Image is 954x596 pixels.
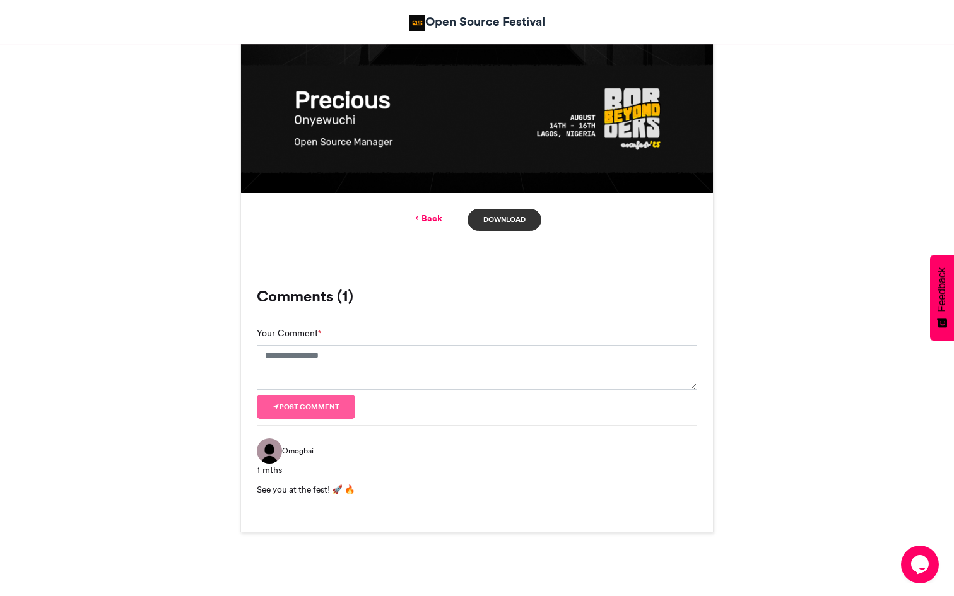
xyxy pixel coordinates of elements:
button: Post comment [257,395,355,419]
span: Omogbai [282,445,314,457]
a: Download [468,209,541,231]
h3: Comments (1) [257,289,697,304]
span: Feedback [936,267,948,312]
a: Open Source Festival [409,13,545,31]
a: Back [413,212,442,225]
iframe: chat widget [901,546,941,583]
button: Feedback - Show survey [930,255,954,341]
img: Open Source Community Africa [409,15,425,31]
div: See you at the fest! 🚀 🔥 [257,483,697,496]
img: Omogbai [257,438,282,464]
label: Your Comment [257,327,321,340]
div: 1 mths [257,464,697,477]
